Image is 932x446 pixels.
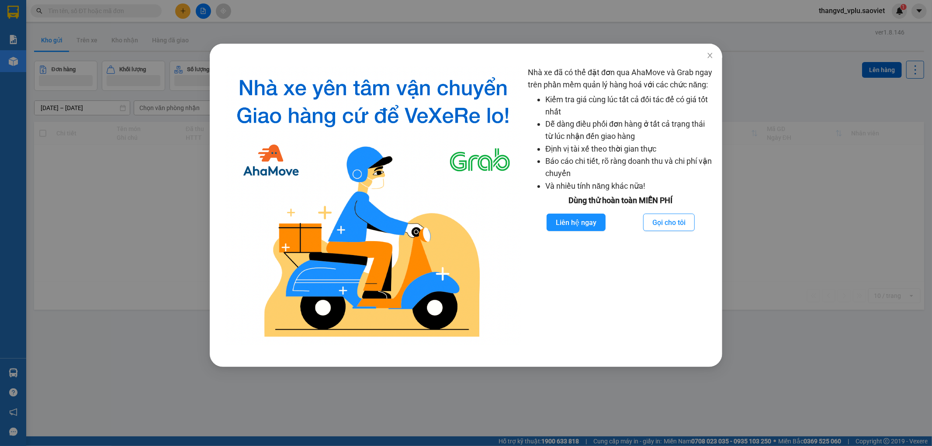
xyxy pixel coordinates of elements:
[545,143,714,155] li: Định vị tài xế theo thời gian thực
[545,93,714,118] li: Kiểm tra giá cùng lúc tất cả đối tác để có giá tốt nhất
[545,180,714,192] li: Và nhiều tính năng khác nữa!
[556,217,596,228] span: Liên hệ ngay
[528,66,714,345] div: Nhà xe đã có thể đặt đơn qua AhaMove và Grab ngay trên phần mềm quản lý hàng hoá với các chức năng:
[643,214,695,231] button: Gọi cho tôi
[652,217,686,228] span: Gọi cho tôi
[528,194,714,207] div: Dùng thử hoàn toàn MIỄN PHÍ
[545,155,714,180] li: Báo cáo chi tiết, rõ ràng doanh thu và chi phí vận chuyển
[547,214,606,231] button: Liên hệ ngay
[698,44,722,68] button: Close
[225,66,521,345] img: logo
[545,118,714,143] li: Dễ dàng điều phối đơn hàng ở tất cả trạng thái từ lúc nhận đến giao hàng
[707,52,714,59] span: close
